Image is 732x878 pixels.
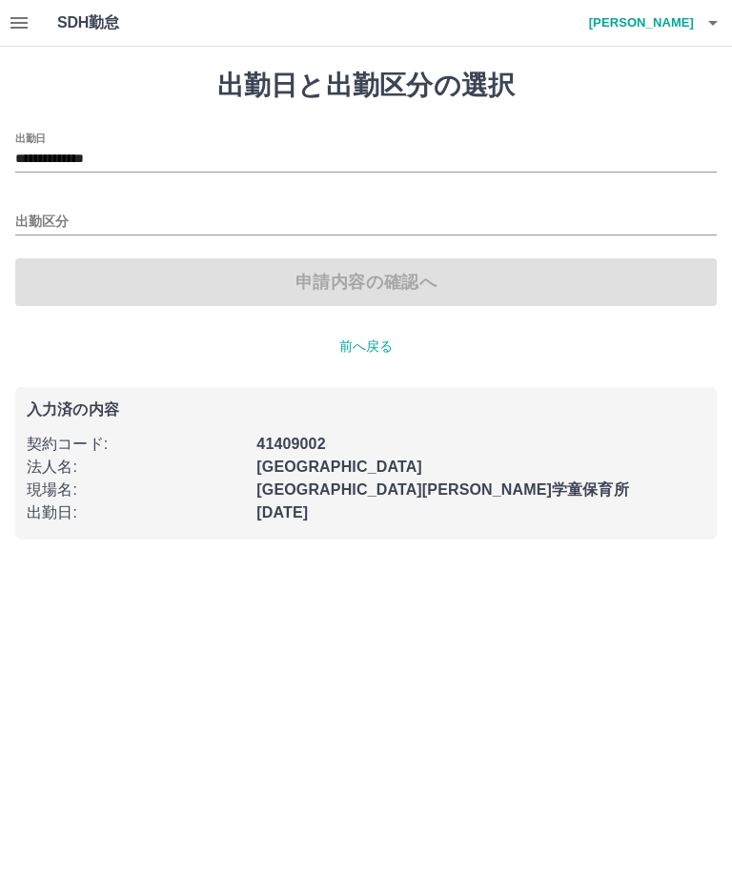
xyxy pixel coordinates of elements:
[15,337,717,357] p: 前へ戻る
[256,459,422,475] b: [GEOGRAPHIC_DATA]
[27,456,245,479] p: 法人名 :
[256,504,308,521] b: [DATE]
[27,402,705,418] p: 入力済の内容
[256,436,325,452] b: 41409002
[15,131,46,145] label: 出勤日
[27,501,245,524] p: 出勤日 :
[15,70,717,102] h1: 出勤日と出勤区分の選択
[27,433,245,456] p: 契約コード :
[27,479,245,501] p: 現場名 :
[256,481,628,498] b: [GEOGRAPHIC_DATA][PERSON_NAME]学童保育所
